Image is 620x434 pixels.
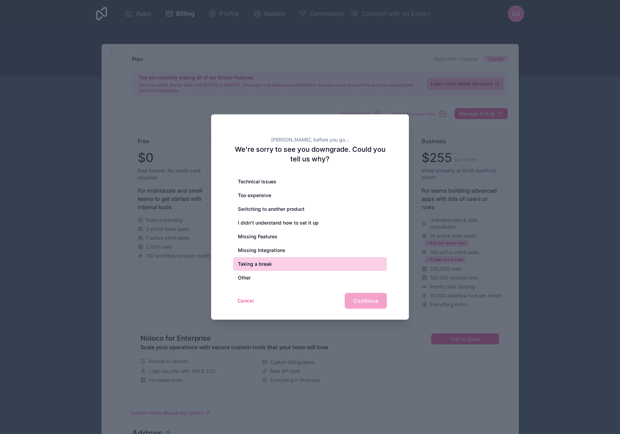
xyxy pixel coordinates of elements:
[233,271,387,285] div: Other
[233,175,387,189] div: Technical Issues
[233,216,387,230] div: I didn’t understand how to set it up
[233,257,387,271] div: Taking a break
[233,230,387,243] div: Missing Features
[233,202,387,216] div: Switching to another product
[233,243,387,257] div: Missing Integrations
[233,145,387,164] h2: We're sorry to see you downgrade. Could you tell us why?
[233,295,259,306] button: Cancel
[233,136,387,143] h2: [PERSON_NAME], before you go...
[233,189,387,202] div: Too expensive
